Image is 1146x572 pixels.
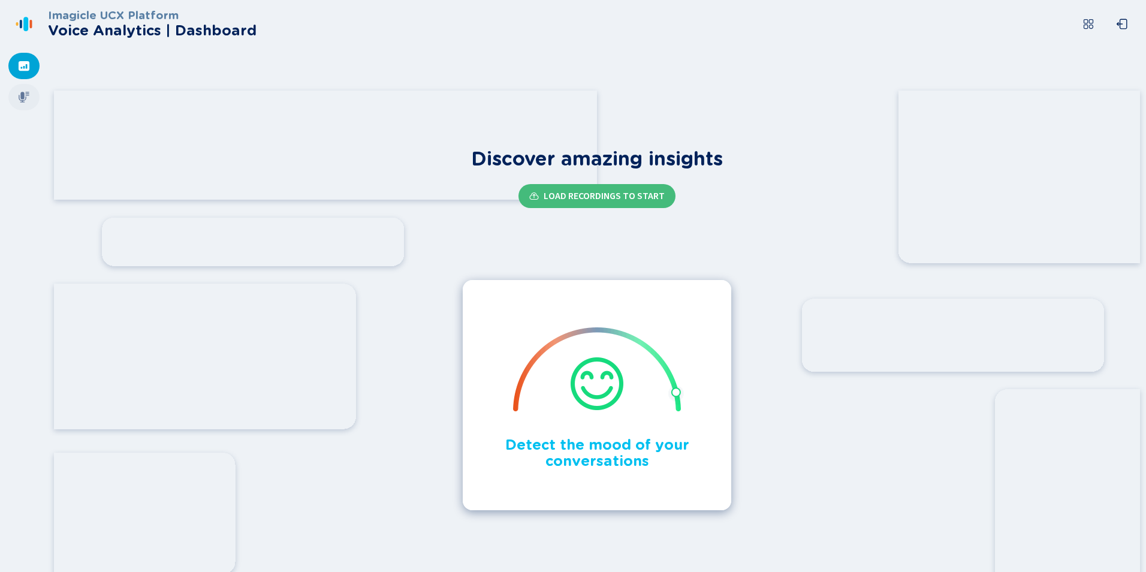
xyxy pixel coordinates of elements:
[529,191,539,201] svg: cloud-upload
[544,191,665,201] span: Load Recordings to start
[18,60,30,72] svg: dashboard-filled
[482,436,712,469] h2: Detect the mood of your conversations
[18,91,30,103] svg: mic-fill
[1116,18,1128,30] svg: box-arrow-left
[48,9,257,22] h3: Imagicle UCX Platform
[8,53,40,79] div: Dashboard
[501,321,693,417] img: Detect the mood of your conversations
[518,184,675,208] button: Load Recordings to start
[48,22,257,39] h2: Voice Analytics | Dashboard
[471,148,723,170] h1: Discover amazing insights
[8,84,40,110] div: Recordings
